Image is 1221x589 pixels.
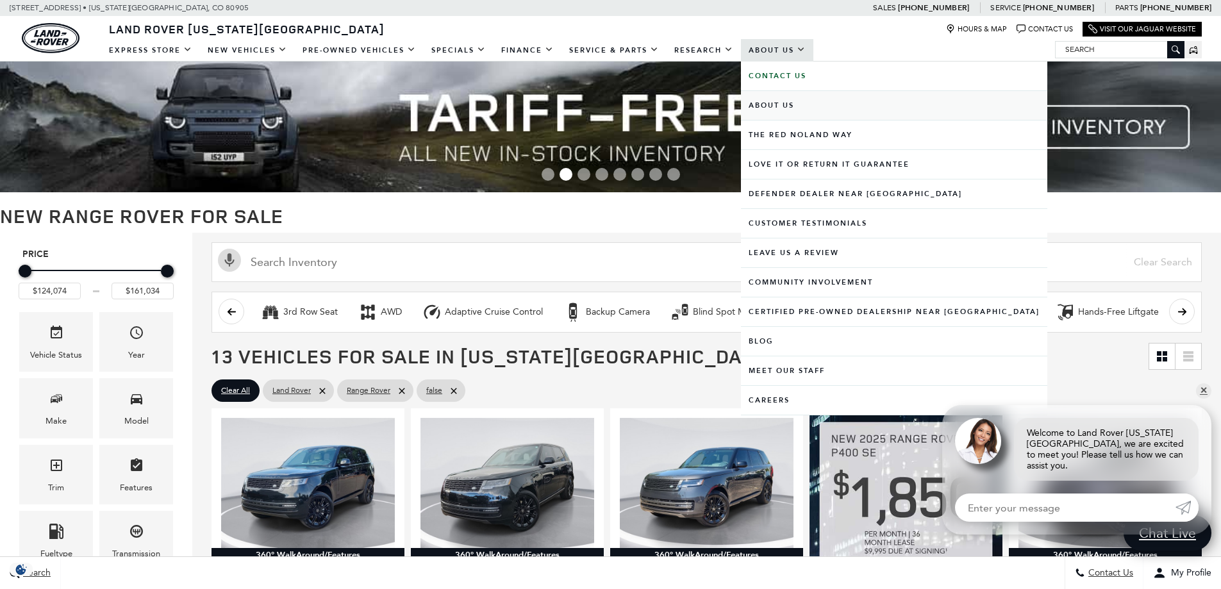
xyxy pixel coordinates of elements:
span: Go to slide 4 [595,168,608,181]
span: Features [129,454,144,481]
a: [PHONE_NUMBER] [1023,3,1094,13]
a: Certified Pre-Owned Dealership near [GEOGRAPHIC_DATA] [741,297,1047,326]
input: Search [1056,42,1184,57]
div: 360° WalkAround/Features [212,548,404,562]
button: scroll left [219,299,244,324]
div: Welcome to Land Rover [US_STATE][GEOGRAPHIC_DATA], we are excited to meet you! Please tell us how... [1014,418,1199,481]
span: Year [129,322,144,348]
img: Land Rover [22,23,79,53]
a: Land Rover [US_STATE][GEOGRAPHIC_DATA] [101,21,392,37]
a: Careers [741,386,1047,415]
div: Price [19,260,174,299]
a: EXPRESS STORE [101,39,200,62]
a: Defender Dealer near [GEOGRAPHIC_DATA] [741,179,1047,208]
a: Contact Us [1017,24,1073,34]
div: Fueltype [40,547,72,561]
span: 13 Vehicles for Sale in [US_STATE][GEOGRAPHIC_DATA], [GEOGRAPHIC_DATA] [212,343,982,369]
span: Go to slide 8 [667,168,680,181]
a: Hours & Map [946,24,1007,34]
span: Make [49,388,64,414]
a: About Us [741,91,1047,120]
a: Community Involvement [741,268,1047,297]
input: Enter your message [955,494,1175,522]
a: [PHONE_NUMBER] [898,3,969,13]
a: The Red Noland Way [741,120,1047,149]
span: Contact Us [1085,568,1133,579]
div: Make [46,414,67,428]
a: Pre-Owned Vehicles [295,39,424,62]
button: scroll right [1169,299,1195,324]
button: Backup CameraBackup Camera [556,299,657,326]
span: Go to slide 2 [560,168,572,181]
input: Search Inventory [212,242,1202,282]
span: Transmission [129,520,144,547]
span: Go to slide 7 [649,168,662,181]
span: Go to slide 5 [613,168,626,181]
div: Backup Camera [586,306,650,318]
div: AWD [381,306,402,318]
div: 3rd Row Seat [261,303,280,322]
a: Meet Our Staff [741,356,1047,385]
span: Vehicle [49,322,64,348]
div: Adaptive Cruise Control [445,306,543,318]
a: Finance [494,39,561,62]
div: Adaptive Cruise Control [422,303,442,322]
span: Go to slide 3 [577,168,590,181]
div: Hands-Free Liftgate [1056,303,1075,322]
span: Trim [49,454,64,481]
a: Customer Testimonials [741,209,1047,238]
span: Service [990,3,1020,12]
span: Parts [1115,3,1138,12]
a: Submit [1175,494,1199,522]
button: AWDAWD [351,299,409,326]
span: Range Rover [347,383,390,399]
a: Service & Parts [561,39,667,62]
button: Adaptive Cruise ControlAdaptive Cruise Control [415,299,550,326]
a: Specials [424,39,494,62]
span: Land Rover [US_STATE][GEOGRAPHIC_DATA] [109,21,385,37]
div: 3rd Row Seat [283,306,338,318]
button: Open user profile menu [1143,557,1221,589]
div: MakeMake [19,378,93,438]
img: 2025 LAND ROVER Range Rover SE [620,418,793,548]
div: Blind Spot Monitor [670,303,690,322]
a: Leave Us A Review [741,238,1047,267]
div: 360° WalkAround/Features [1009,548,1202,562]
a: [PHONE_NUMBER] [1140,3,1211,13]
span: Clear All [221,383,250,399]
div: Trim [48,481,64,495]
input: Minimum [19,283,81,299]
button: Blind Spot MonitorBlind Spot Monitor [663,299,777,326]
div: ModelModel [99,378,173,438]
div: Features [120,481,153,495]
div: Hands-Free Liftgate [1078,306,1159,318]
div: Maximum Price [161,265,174,278]
div: AWD [358,303,378,322]
a: Love It or Return It Guarantee [741,150,1047,179]
div: Year [128,348,145,362]
div: VehicleVehicle Status [19,312,93,372]
div: Transmission [112,547,160,561]
img: Opt-Out Icon [6,563,36,576]
a: [STREET_ADDRESS] • [US_STATE][GEOGRAPHIC_DATA], CO 80905 [10,3,249,12]
div: 360° WalkAround/Features [411,548,604,562]
img: Agent profile photo [955,418,1001,464]
div: Blind Spot Monitor [693,306,770,318]
a: About Us [741,39,813,62]
img: 2025 LAND ROVER Range Rover SE [221,418,395,548]
div: 360° WalkAround/Features [610,548,803,562]
b: Contact Us [749,71,806,81]
a: Blog [741,327,1047,356]
a: Research [667,39,741,62]
span: false [426,383,442,399]
span: Land Rover [272,383,311,399]
button: 3rd Row Seat3rd Row Seat [254,299,345,326]
span: Fueltype [49,520,64,547]
h5: Price [22,249,170,260]
div: FueltypeFueltype [19,511,93,570]
span: My Profile [1166,568,1211,579]
section: Click to Open Cookie Consent Modal [6,563,36,576]
a: New Vehicles [200,39,295,62]
svg: Click to toggle on voice search [218,249,241,272]
div: Model [124,414,149,428]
